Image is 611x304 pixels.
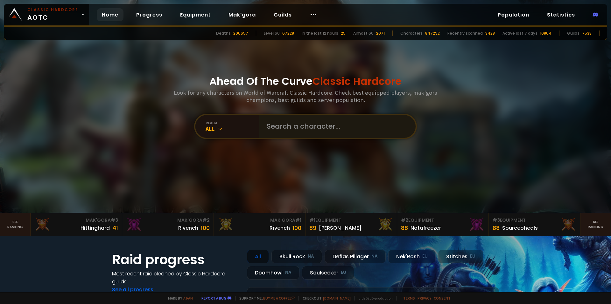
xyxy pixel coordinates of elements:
div: Defias Pillager [325,250,386,263]
div: 100 [292,224,301,232]
a: Buy me a coffee [263,296,295,301]
input: Search a character... [263,115,408,138]
div: 25 [341,30,346,36]
span: # 3 [111,217,118,223]
a: #3Equipment88Sourceoheals [489,213,580,236]
div: 3428 [485,30,495,36]
span: Classic Hardcore [313,74,402,88]
a: #1Equipment89[PERSON_NAME] [305,213,397,236]
h1: Raid progress [112,250,239,270]
div: Doomhowl [247,266,299,280]
div: Stitches [438,250,483,263]
div: Mak'Gora [126,217,210,224]
div: 89 [309,224,316,232]
a: Home [97,8,123,21]
div: Mak'Gora [34,217,118,224]
small: EU [422,253,428,260]
a: Terms [403,296,415,301]
span: Made by [164,296,193,301]
a: Consent [434,296,451,301]
div: Skull Rock [271,250,322,263]
a: Progress [131,8,167,21]
div: 88 [493,224,500,232]
span: AOTC [27,7,78,22]
div: Notafreezer [411,224,441,232]
div: Rivench [178,224,198,232]
small: NA [308,253,314,260]
a: Classic HardcoreAOTC [4,4,89,25]
div: Equipment [401,217,485,224]
a: Privacy [418,296,431,301]
a: Mak'gora [223,8,261,21]
div: Characters [400,30,423,36]
span: # 3 [493,217,500,223]
span: # 2 [202,217,210,223]
span: Checkout [298,296,351,301]
small: EU [470,253,475,260]
div: Hittinghard [81,224,110,232]
span: Support me, [235,296,295,301]
div: 7538 [582,30,592,36]
div: All [206,125,259,132]
a: Mak'Gora#1Rîvench100 [214,213,305,236]
div: Equipment [309,217,393,224]
a: Mak'Gora#3Hittinghard41 [31,213,122,236]
a: Mak'Gora#2Rivench100 [122,213,214,236]
small: EU [341,269,346,276]
div: Nek'Rosh [388,250,436,263]
span: v. d752d5 - production [355,296,393,301]
div: realm [206,120,259,125]
div: 10864 [540,30,551,36]
a: Equipment [175,8,216,21]
div: Deaths [216,30,231,36]
div: Rîvench [270,224,290,232]
span: # 1 [309,217,315,223]
div: Soulseeker [302,266,354,280]
h4: Most recent raid cleaned by Classic Hardcore guilds [112,270,239,286]
div: Equipment [493,217,576,224]
div: Mak'Gora [218,217,301,224]
div: In the last 12 hours [302,30,338,36]
span: # 2 [401,217,408,223]
div: Recently scanned [447,30,483,36]
a: #2Equipment88Notafreezer [397,213,489,236]
div: Almost 60 [353,30,374,36]
a: Seeranking [580,213,611,236]
a: See all progress [112,286,153,293]
div: Sourceoheals [502,224,538,232]
div: 67228 [282,30,294,36]
a: Population [493,8,534,21]
div: Guilds [567,30,579,36]
div: Active last 7 days [502,30,537,36]
a: [DATE]zgpetri on godDefias Pillager8 /90 [247,287,499,304]
span: # 1 [295,217,301,223]
div: Level 60 [264,30,280,36]
small: Classic Hardcore [27,7,78,13]
a: Guilds [269,8,297,21]
small: NA [285,269,291,276]
div: 206657 [233,30,248,36]
a: Statistics [542,8,580,21]
div: 41 [112,224,118,232]
div: All [247,250,269,263]
a: Report a bug [201,296,226,301]
h3: Look for any characters on World of Warcraft Classic Hardcore. Check best equipped players, mak'g... [171,89,440,104]
div: 2071 [376,30,385,36]
div: 100 [201,224,210,232]
a: [DOMAIN_NAME] [323,296,351,301]
h1: Ahead Of The Curve [209,74,402,89]
div: 88 [401,224,408,232]
div: 847292 [425,30,440,36]
small: NA [371,253,378,260]
a: a fan [183,296,193,301]
div: [PERSON_NAME] [319,224,362,232]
